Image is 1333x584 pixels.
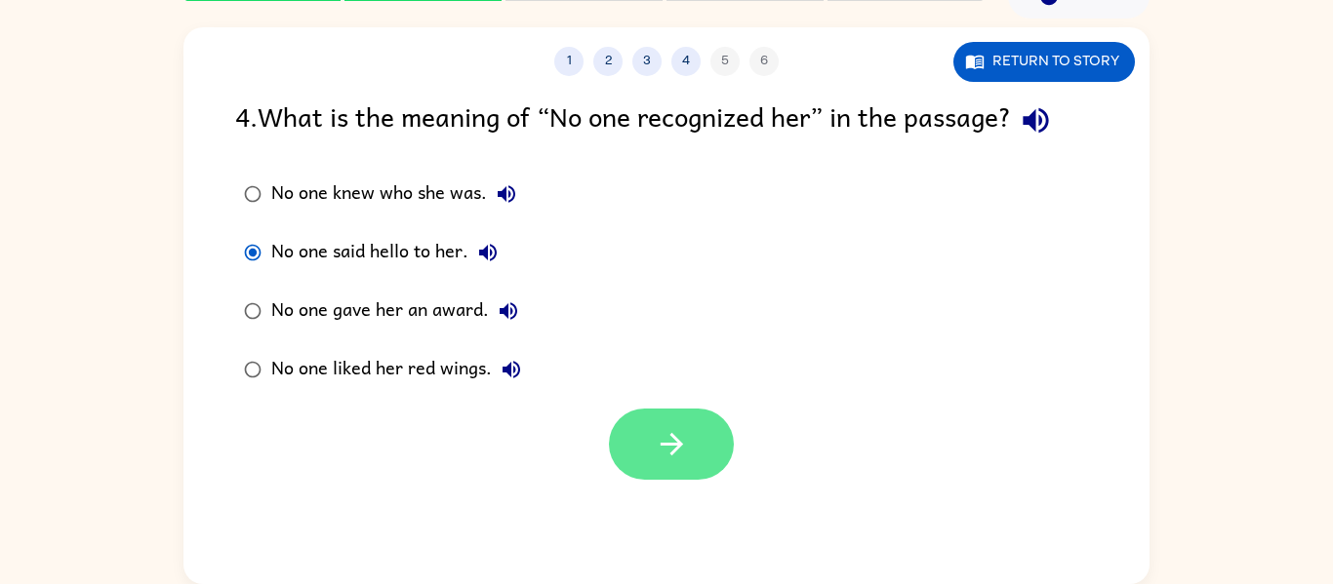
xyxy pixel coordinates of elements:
button: No one said hello to her. [468,233,507,272]
button: 4 [671,47,701,76]
div: No one liked her red wings. [271,350,531,389]
button: 2 [593,47,623,76]
div: No one knew who she was. [271,175,526,214]
div: No one said hello to her. [271,233,507,272]
button: Return to story [953,42,1135,82]
button: No one gave her an award. [489,292,528,331]
button: 3 [632,47,662,76]
div: No one gave her an award. [271,292,528,331]
button: No one knew who she was. [487,175,526,214]
div: 4 . What is the meaning of “No one recognized her” in the passage? [235,96,1098,145]
button: No one liked her red wings. [492,350,531,389]
button: 1 [554,47,584,76]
